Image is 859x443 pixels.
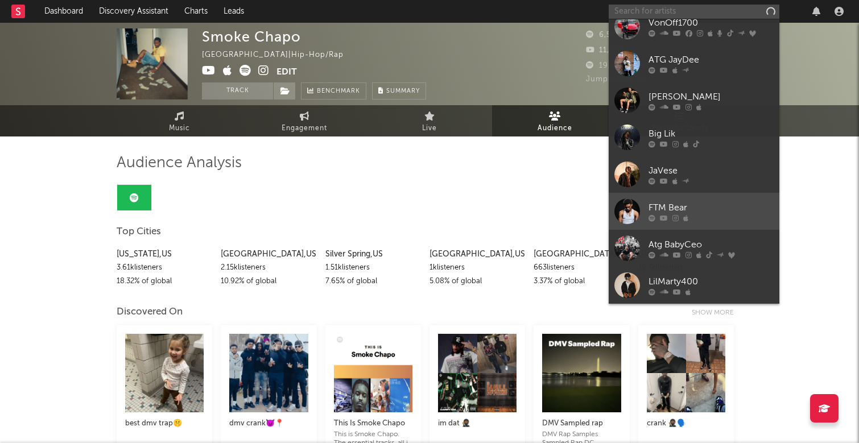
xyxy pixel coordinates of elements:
[117,305,183,319] div: Discovered On
[117,225,161,239] span: Top Cities
[117,261,212,275] div: 3.61k listeners
[317,85,360,98] span: Benchmark
[586,47,625,54] span: 11,900
[242,105,367,136] a: Engagement
[221,247,316,261] div: [GEOGRAPHIC_DATA] , US
[438,417,517,430] div: im dat 🥷🏾
[386,88,420,94] span: Summary
[647,405,725,439] a: crank 🥷🏾🗣️
[534,247,629,261] div: [GEOGRAPHIC_DATA] , US
[438,405,517,439] a: im dat 🥷🏾
[609,230,779,267] a: Atg BabyCeo
[429,261,525,275] div: 1k listeners
[609,156,779,193] a: JaVese
[367,105,492,136] a: Live
[534,275,629,288] div: 3.37 % of global
[492,105,617,136] a: Audience
[334,417,412,430] div: This Is Smoke Chapo
[649,238,774,251] div: Atg BabyCeo
[276,65,297,79] button: Edit
[649,164,774,177] div: JaVese
[202,82,273,100] button: Track
[586,76,653,83] span: Jump Score: 70.4
[221,261,316,275] div: 2.15k listeners
[609,5,779,19] input: Search for artists
[609,82,779,119] a: [PERSON_NAME]
[221,275,316,288] div: 10.92 % of global
[586,31,620,39] span: 6,572
[649,201,774,214] div: FTM Bear
[534,261,629,275] div: 663 listeners
[125,417,204,430] div: best dmv trap🤫
[282,122,327,135] span: Engagement
[117,247,212,261] div: [US_STATE] , US
[649,275,774,288] div: LilMarty400
[301,82,366,100] a: Benchmark
[649,53,774,67] div: ATG JayDee
[202,48,357,62] div: [GEOGRAPHIC_DATA] | Hip-Hop/Rap
[647,417,725,430] div: crank 🥷🏾🗣️
[125,405,204,439] a: best dmv trap🤫
[169,122,190,135] span: Music
[609,45,779,82] a: ATG JayDee
[542,417,621,430] div: DMV Sampled rap
[325,275,421,288] div: 7.65 % of global
[117,156,242,170] span: Audience Analysis
[372,82,426,100] button: Summary
[325,247,421,261] div: Silver Spring , US
[609,119,779,156] a: Big Lik
[117,275,212,288] div: 18.32 % of global
[609,193,779,230] a: FTM Bear
[325,261,421,275] div: 1.51k listeners
[202,28,301,45] div: Smoke Chapo
[649,16,774,30] div: VonOff1700
[429,247,525,261] div: [GEOGRAPHIC_DATA] , US
[229,417,308,430] div: dmv crank😈📍
[692,306,742,320] div: Show more
[117,105,242,136] a: Music
[422,122,437,135] span: Live
[429,275,525,288] div: 5.08 % of global
[229,405,308,439] a: dmv crank😈📍
[538,122,572,135] span: Audience
[649,90,774,103] div: [PERSON_NAME]
[609,8,779,45] a: VonOff1700
[609,267,779,304] a: LilMarty400
[586,62,695,69] span: 19,687 Monthly Listeners
[649,127,774,140] div: Big Lik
